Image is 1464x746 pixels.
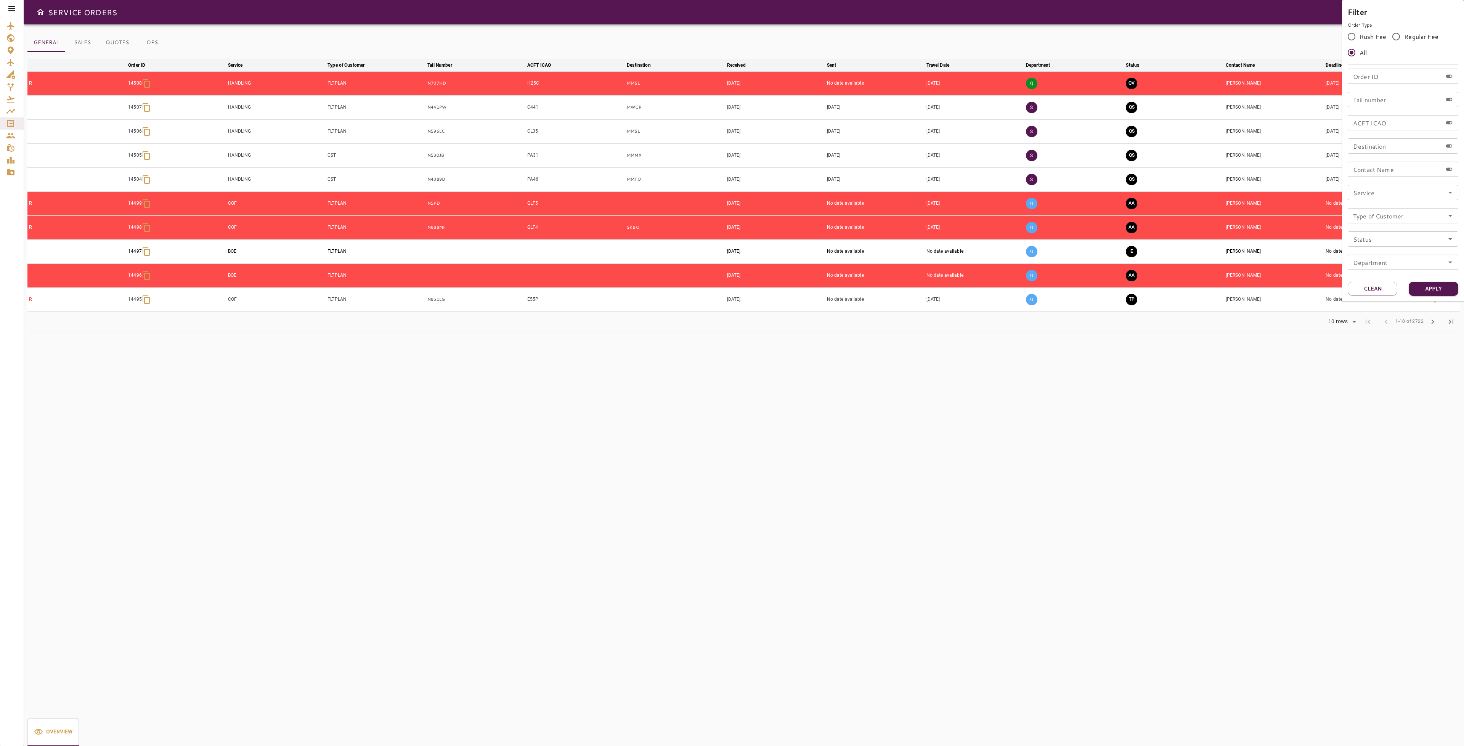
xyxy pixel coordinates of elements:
[1404,32,1438,41] span: Regular Fee
[1445,257,1456,268] button: Open
[1445,210,1456,221] button: Open
[1348,29,1458,61] div: rushFeeOrder
[1445,234,1456,244] button: Open
[1348,282,1397,296] button: Clean
[1360,32,1386,41] span: Rush Fee
[1348,6,1458,18] h6: Filter
[1409,282,1458,296] button: Apply
[1360,48,1367,57] span: All
[1445,187,1456,198] button: Open
[1348,22,1458,29] p: Order Type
